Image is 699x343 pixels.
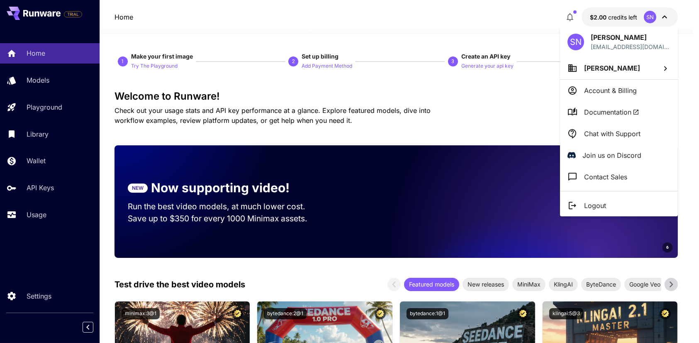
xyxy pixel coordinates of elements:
p: [PERSON_NAME] [591,32,670,42]
p: Account & Billing [584,86,637,96]
p: Contact Sales [584,172,627,182]
span: Documentation [584,107,639,117]
p: Logout [584,201,606,211]
div: SN [567,34,584,50]
button: [PERSON_NAME] [560,57,678,79]
span: [PERSON_NAME] [584,64,640,72]
p: Chat with Support [584,129,641,139]
p: [EMAIL_ADDRESS][DOMAIN_NAME] [591,42,670,51]
p: Join us on Discord [582,150,641,160]
div: saim@trafficridermod-apk.com [591,42,670,51]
